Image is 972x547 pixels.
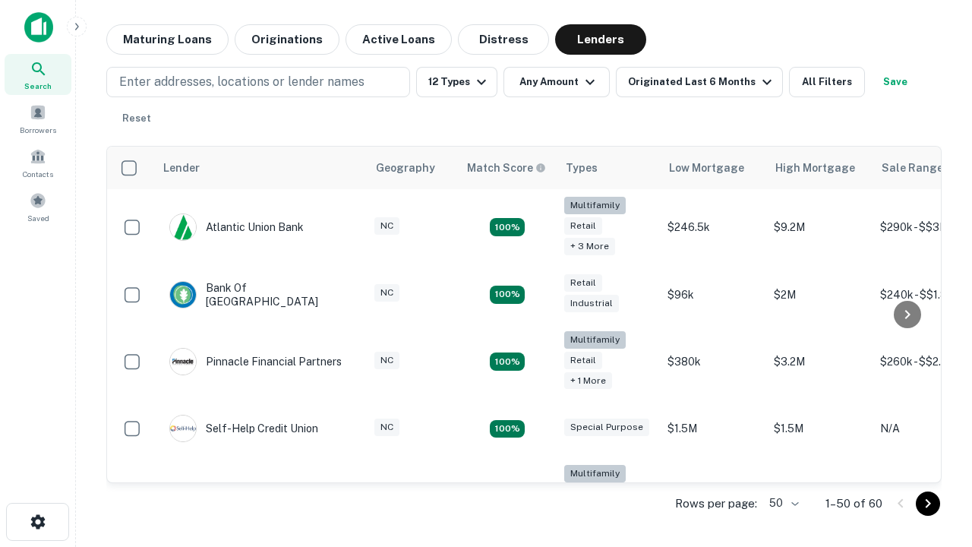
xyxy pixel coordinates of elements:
[170,214,196,240] img: picture
[5,54,71,95] a: Search
[871,67,920,97] button: Save your search to get updates of matches that match your search criteria.
[555,24,646,55] button: Lenders
[503,67,610,97] button: Any Amount
[169,213,304,241] div: Atlantic Union Bank
[467,160,546,176] div: Capitalize uses an advanced AI algorithm to match your search with the best lender. The match sco...
[490,218,525,236] div: Matching Properties: 10, hasApolloMatch: undefined
[660,266,766,324] td: $96k
[564,238,615,255] div: + 3 more
[669,159,744,177] div: Low Mortgage
[376,159,435,177] div: Geography
[789,67,865,97] button: All Filters
[766,400,873,457] td: $1.5M
[374,217,399,235] div: NC
[20,124,56,136] span: Borrowers
[5,186,71,227] a: Saved
[564,419,649,436] div: Special Purpose
[346,24,452,55] button: Active Loans
[628,73,776,91] div: Originated Last 6 Months
[458,24,549,55] button: Distress
[490,353,525,371] div: Matching Properties: 18, hasApolloMatch: undefined
[5,98,71,139] a: Borrowers
[564,372,612,390] div: + 1 more
[660,457,766,534] td: $246k
[106,67,410,97] button: Enter addresses, locations or lender names
[564,274,602,292] div: Retail
[170,416,196,441] img: picture
[374,419,399,436] div: NC
[566,159,598,177] div: Types
[564,465,626,482] div: Multifamily
[564,217,602,235] div: Retail
[112,103,161,134] button: Reset
[374,284,399,302] div: NC
[27,212,49,224] span: Saved
[169,348,342,375] div: Pinnacle Financial Partners
[660,189,766,266] td: $246.5k
[163,159,200,177] div: Lender
[660,147,766,189] th: Low Mortgage
[557,147,660,189] th: Types
[416,67,497,97] button: 12 Types
[763,492,801,514] div: 50
[169,281,352,308] div: Bank Of [GEOGRAPHIC_DATA]
[170,282,196,308] img: picture
[170,349,196,375] img: picture
[374,352,399,369] div: NC
[766,189,873,266] td: $9.2M
[235,24,339,55] button: Originations
[896,377,972,450] iframe: Chat Widget
[106,24,229,55] button: Maturing Loans
[490,420,525,438] div: Matching Properties: 11, hasApolloMatch: undefined
[660,400,766,457] td: $1.5M
[24,12,53,43] img: capitalize-icon.png
[825,495,882,513] p: 1–50 of 60
[766,266,873,324] td: $2M
[775,159,855,177] div: High Mortgage
[916,492,940,516] button: Go to next page
[675,495,757,513] p: Rows per page:
[119,73,364,91] p: Enter addresses, locations or lender names
[367,147,458,189] th: Geography
[169,482,292,510] div: The Fidelity Bank
[564,331,626,349] div: Multifamily
[24,80,52,92] span: Search
[660,324,766,400] td: $380k
[169,415,318,442] div: Self-help Credit Union
[458,147,557,189] th: Capitalize uses an advanced AI algorithm to match your search with the best lender. The match sco...
[5,142,71,183] a: Contacts
[564,295,619,312] div: Industrial
[766,324,873,400] td: $3.2M
[766,147,873,189] th: High Mortgage
[490,286,525,304] div: Matching Properties: 15, hasApolloMatch: undefined
[564,197,626,214] div: Multifamily
[564,352,602,369] div: Retail
[23,168,53,180] span: Contacts
[766,457,873,534] td: $3.2M
[467,160,543,176] h6: Match Score
[154,147,367,189] th: Lender
[616,67,783,97] button: Originated Last 6 Months
[882,159,943,177] div: Sale Range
